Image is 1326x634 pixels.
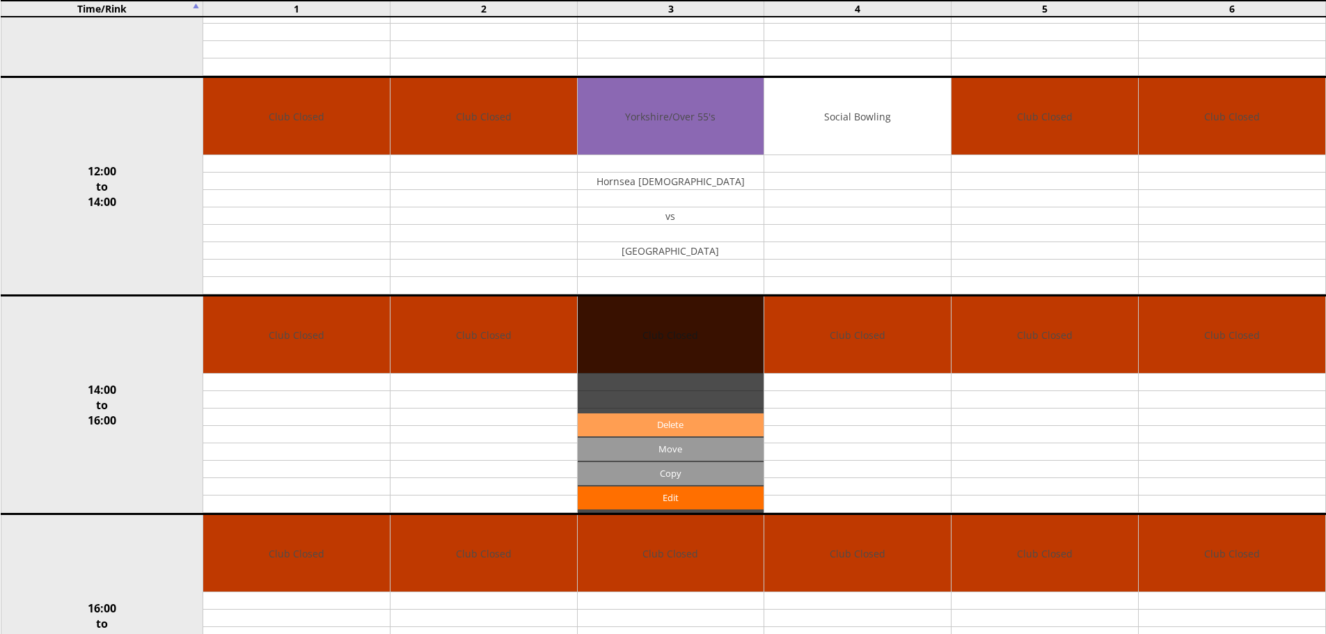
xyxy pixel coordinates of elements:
[390,1,577,17] td: 2
[952,296,1138,374] td: Club Closed
[578,486,764,509] a: Edit
[1139,78,1325,155] td: Club Closed
[952,78,1138,155] td: Club Closed
[578,462,764,485] input: Copy
[390,296,577,374] td: Club Closed
[578,242,764,260] td: [GEOGRAPHIC_DATA]
[952,1,1139,17] td: 5
[578,78,764,155] td: Yorkshire/Over 55's
[577,1,764,17] td: 3
[578,515,764,592] td: Club Closed
[1,77,203,296] td: 12:00 to 14:00
[952,515,1138,592] td: Club Closed
[1,296,203,514] td: 14:00 to 16:00
[1,1,203,17] td: Time/Rink
[764,78,951,155] td: Social Bowling
[390,515,577,592] td: Club Closed
[764,296,951,374] td: Club Closed
[764,515,951,592] td: Club Closed
[203,78,390,155] td: Club Closed
[1139,515,1325,592] td: Club Closed
[203,515,390,592] td: Club Closed
[764,1,952,17] td: 4
[578,173,764,190] td: Hornsea [DEMOGRAPHIC_DATA]
[578,207,764,225] td: vs
[390,78,577,155] td: Club Closed
[1138,1,1325,17] td: 6
[1139,296,1325,374] td: Club Closed
[203,1,390,17] td: 1
[578,413,764,436] a: Delete
[203,296,390,374] td: Club Closed
[578,438,764,461] input: Move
